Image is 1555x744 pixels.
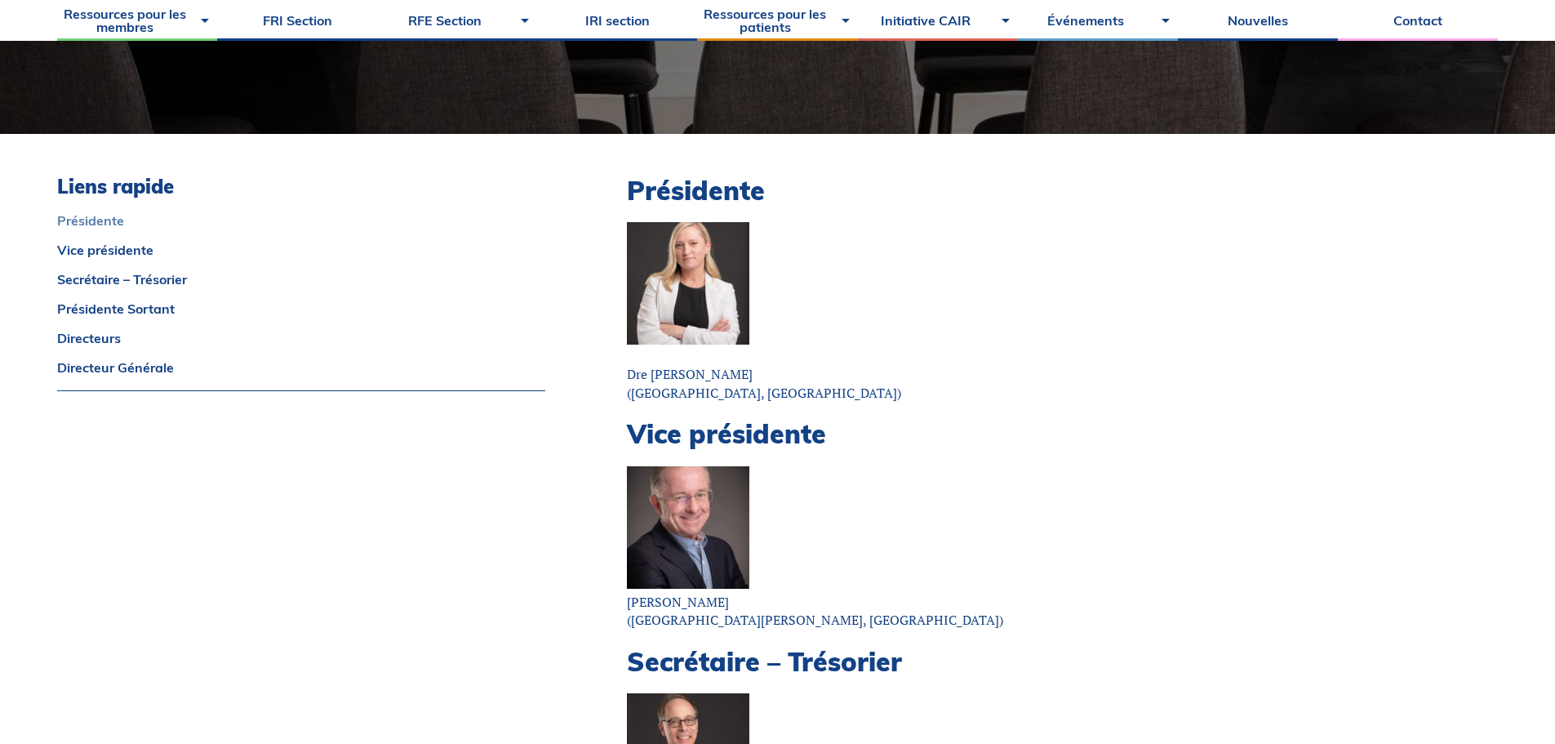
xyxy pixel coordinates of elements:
[57,243,545,256] a: Vice présidente
[627,466,1375,630] p: [PERSON_NAME] ([GEOGRAPHIC_DATA][PERSON_NAME], [GEOGRAPHIC_DATA])
[57,175,545,198] h3: Liens rapide
[627,646,1375,677] h2: Secrétaire – Trésorier
[57,332,545,345] a: Directeurs
[627,365,1375,402] p: Dre [PERSON_NAME] ([GEOGRAPHIC_DATA], [GEOGRAPHIC_DATA])
[627,175,1375,206] h2: Présidente
[57,361,545,374] a: Directeur Générale
[57,273,545,286] a: Secrétaire – Trésorier
[627,418,1375,449] h2: Vice présidente
[57,302,545,315] a: Présidente Sortant
[57,214,545,227] a: Présidente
